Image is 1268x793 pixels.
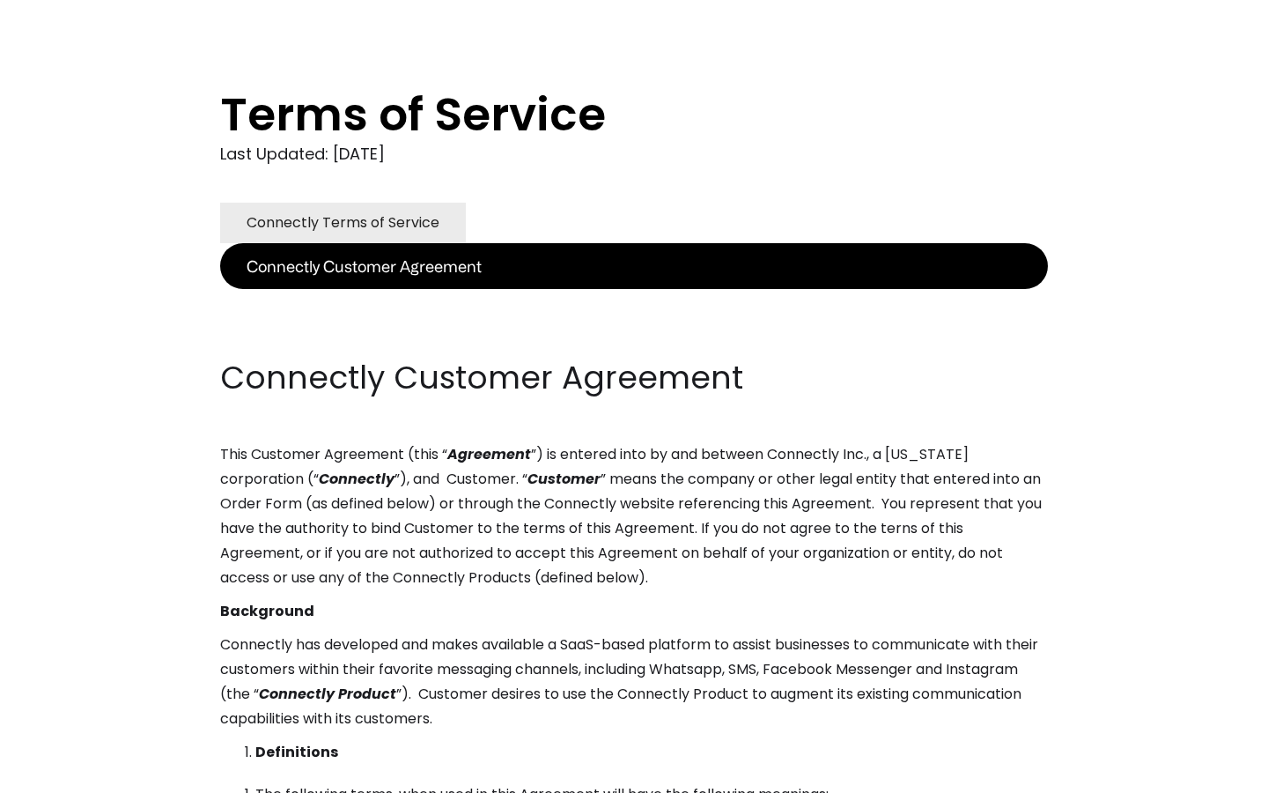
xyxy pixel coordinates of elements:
[220,356,1048,400] h2: Connectly Customer Agreement
[255,742,338,762] strong: Definitions
[220,141,1048,167] div: Last Updated: [DATE]
[220,88,977,141] h1: Terms of Service
[35,762,106,787] ul: Language list
[220,322,1048,347] p: ‍
[319,469,394,489] em: Connectly
[527,469,601,489] em: Customer
[220,442,1048,590] p: This Customer Agreement (this “ ”) is entered into by and between Connectly Inc., a [US_STATE] co...
[18,760,106,787] aside: Language selected: English
[247,211,439,235] div: Connectly Terms of Service
[247,254,482,278] div: Connectly Customer Agreement
[220,289,1048,314] p: ‍
[220,601,314,621] strong: Background
[447,444,531,464] em: Agreement
[220,633,1048,731] p: Connectly has developed and makes available a SaaS-based platform to assist businesses to communi...
[259,684,396,704] em: Connectly Product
